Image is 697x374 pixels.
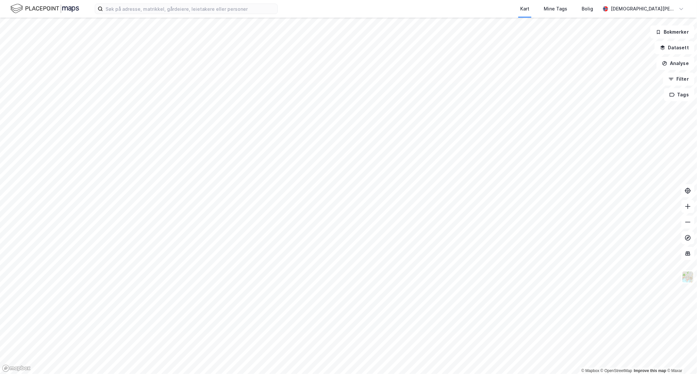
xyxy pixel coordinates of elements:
iframe: Chat Widget [664,343,697,374]
a: Mapbox [581,368,599,373]
div: Bolig [582,5,593,13]
a: OpenStreetMap [601,368,632,373]
button: Tags [664,88,694,101]
img: logo.f888ab2527a4732fd821a326f86c7f29.svg [10,3,79,14]
button: Datasett [655,41,694,54]
button: Analyse [656,57,694,70]
div: Mine Tags [544,5,567,13]
img: Z [682,271,694,283]
input: Søk på adresse, matrikkel, gårdeiere, leietakere eller personer [103,4,277,14]
div: [DEMOGRAPHIC_DATA][PERSON_NAME] [611,5,676,13]
button: Bokmerker [650,25,694,39]
a: Improve this map [634,368,666,373]
div: Kontrollprogram for chat [664,343,697,374]
a: Mapbox homepage [2,365,31,372]
div: Kart [520,5,529,13]
button: Filter [663,73,694,86]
